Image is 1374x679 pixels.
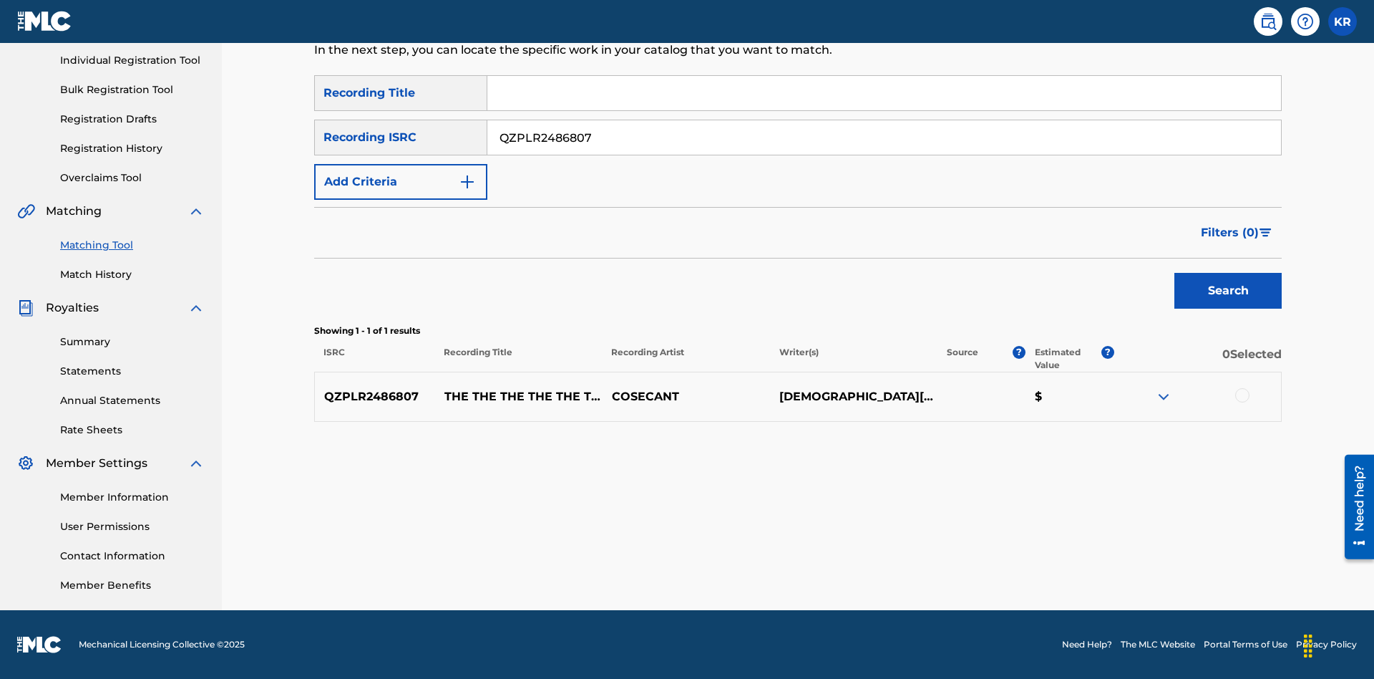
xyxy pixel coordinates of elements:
[459,173,476,191] img: 9d2ae6d4665cec9f34b9.svg
[314,164,487,200] button: Add Criteria
[1302,610,1374,679] iframe: Chat Widget
[17,455,34,472] img: Member Settings
[435,388,603,405] p: THE THE THE THE THE THE THE THE
[60,334,205,350] a: Summary
[1328,7,1357,36] div: User Menu
[1254,7,1282,36] a: Public Search
[1259,228,1272,237] img: filter
[46,203,102,220] span: Matching
[434,346,602,372] p: Recording Title
[1013,346,1025,359] span: ?
[60,364,205,379] a: Statements
[187,299,205,317] img: expand
[1297,13,1314,30] img: help
[1121,638,1195,651] a: The MLC Website
[60,170,205,186] a: Overclaims Tool
[79,638,245,651] span: Mechanical Licensing Collective © 2025
[60,141,205,156] a: Registration History
[60,267,205,282] a: Match History
[314,346,434,372] p: ISRC
[1155,388,1172,405] img: expand
[17,299,34,317] img: Royalties
[1297,625,1320,668] div: Drag
[60,549,205,564] a: Contact Information
[1035,346,1101,372] p: Estimated Value
[17,636,62,653] img: logo
[314,324,1282,337] p: Showing 1 - 1 of 1 results
[1062,638,1112,651] a: Need Help?
[60,238,205,253] a: Matching Tool
[60,112,205,127] a: Registration Drafts
[947,346,978,372] p: Source
[60,423,205,438] a: Rate Sheets
[1334,449,1374,567] iframe: Resource Center
[46,299,99,317] span: Royalties
[60,393,205,408] a: Annual Statements
[1296,638,1357,651] a: Privacy Policy
[1259,13,1277,30] img: search
[1025,388,1114,405] p: $
[60,82,205,97] a: Bulk Registration Tool
[1201,224,1259,241] span: Filters ( 0 )
[1174,273,1282,309] button: Search
[314,42,1059,59] p: In the next step, you can locate the specific work in your catalog that you want to match.
[60,519,205,534] a: User Permissions
[1114,346,1282,372] p: 0 Selected
[769,346,937,372] p: Writer(s)
[17,11,72,32] img: MLC Logo
[17,203,35,220] img: Matching
[315,388,435,405] p: QZPLR2486807
[602,346,769,372] p: Recording Artist
[60,490,205,505] a: Member Information
[1101,346,1114,359] span: ?
[187,455,205,472] img: expand
[46,455,147,472] span: Member Settings
[1291,7,1320,36] div: Help
[314,75,1282,316] form: Search Form
[60,53,205,68] a: Individual Registration Tool
[1204,638,1287,651] a: Portal Terms of Use
[60,578,205,593] a: Member Benefits
[1192,215,1282,251] button: Filters (0)
[769,388,937,405] p: [DEMOGRAPHIC_DATA][PERSON_NAME]
[602,388,769,405] p: COSECANT
[187,203,205,220] img: expand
